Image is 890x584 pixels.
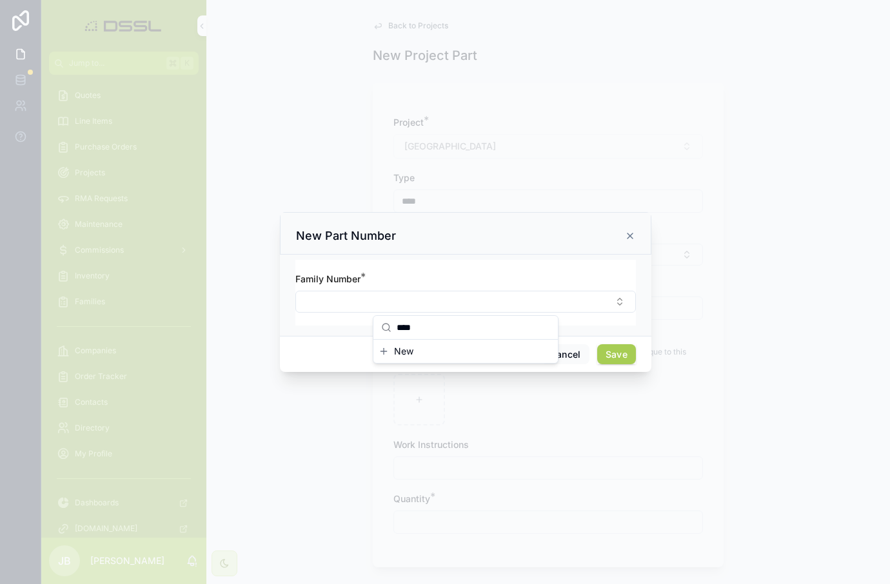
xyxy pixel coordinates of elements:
h3: New Part Number [296,228,396,244]
button: Cancel [541,344,589,365]
button: Save [597,344,636,365]
span: Family Number [295,273,361,284]
button: Select Button [295,291,636,313]
button: New [379,345,553,358]
span: New [394,345,413,358]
